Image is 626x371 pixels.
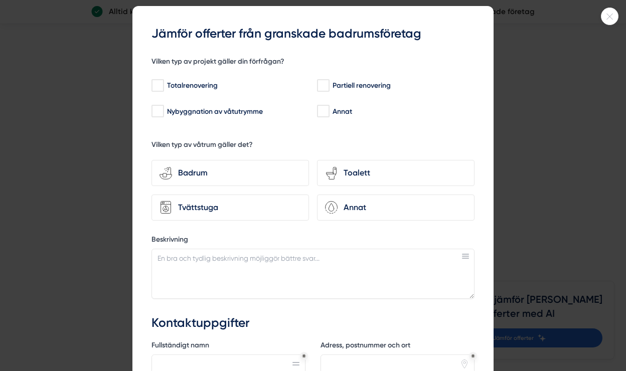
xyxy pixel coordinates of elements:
[151,140,253,152] h5: Vilken typ av våtrum gäller det?
[151,81,163,91] input: Totalrenovering
[317,106,329,116] input: Annat
[151,235,475,247] label: Beskrivning
[151,340,305,353] label: Fullständigt namn
[317,81,329,91] input: Partiell renovering
[471,354,475,358] div: Obligatoriskt
[151,57,284,69] h5: Vilken typ av projekt gäller din förfrågan?
[151,25,475,43] h3: Jämför offerter från granskade badrumsföretag
[151,106,163,116] input: Nybyggnation av våtutrymme
[321,340,475,353] label: Adress, postnummer och ort
[151,314,475,332] h3: Kontaktuppgifter
[302,354,306,358] div: Obligatoriskt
